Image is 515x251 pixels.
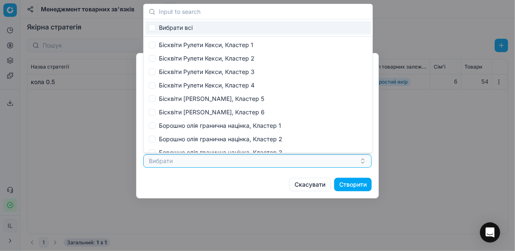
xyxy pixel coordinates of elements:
[159,24,193,32] span: Вибрати всі
[145,79,371,92] div: Бісквіти Рулети Кекси, Кластер 4
[145,119,371,132] div: Борошно олія гранична націнка, Кластер 1
[145,65,371,79] div: Бісквіти Рулети Кекси, Кластер 3
[145,38,371,52] div: Бісквіти Рулети Кекси, Кластер 1
[145,52,371,65] div: Бісквіти Рулети Кекси, Кластер 2
[145,92,371,106] div: Бісквіти [PERSON_NAME], Кластер 5
[289,178,331,191] button: Скасувати
[143,154,372,168] button: Вибрати
[145,132,371,146] div: Борошно олія гранична націнка, Кластер 2
[334,178,372,191] button: Створити
[145,106,371,119] div: Бісквіти [PERSON_NAME], Кластер 6
[144,19,373,153] div: Suggestions
[145,146,371,159] div: Борошно олія гранична націнка, Кластер 3
[159,3,367,20] input: Input to search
